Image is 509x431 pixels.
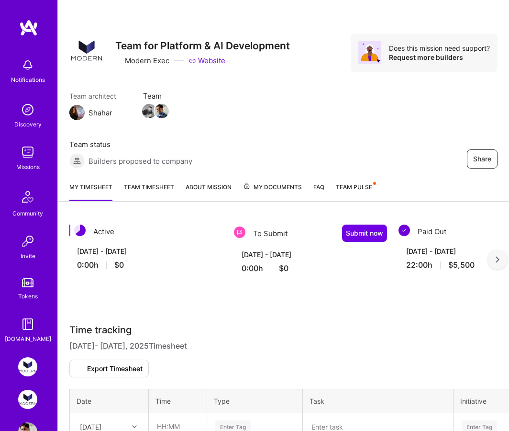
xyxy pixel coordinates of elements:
th: Task [303,389,454,413]
a: My Documents [243,182,302,201]
div: Discovery [14,119,42,129]
i: icon Chevron [132,424,137,429]
div: To Submit [234,225,387,242]
a: FAQ [313,182,324,201]
div: Community [12,208,43,218]
div: Shahar [89,108,112,118]
a: Modern Exec: Project Magic [16,390,40,409]
a: Modern Exec: Team for Platform & AI Development [16,357,40,376]
span: $5,500 [448,260,475,270]
h3: Team for Platform & AI Development [115,40,290,52]
div: 0:00 h [77,260,215,270]
span: My Documents [243,182,302,193]
th: Type [207,389,303,413]
button: Submit now [342,225,387,242]
span: Time tracking [69,324,132,336]
span: Team status [69,139,192,149]
th: Date [70,389,149,413]
div: 0:00 h [242,263,379,273]
img: To Submit [234,227,245,238]
span: $0 [279,263,288,273]
a: My timesheet [69,182,112,201]
img: Team Member Avatar [155,104,169,118]
i: icon Download [76,366,83,373]
img: Company Logo [69,34,104,68]
a: Team Member Avatar [155,103,168,119]
div: [DATE] - [DATE] [242,250,379,260]
span: Team [143,91,168,101]
img: guide book [18,315,37,334]
div: Tokens [18,291,38,301]
img: Avatar [358,41,381,64]
div: Request more builders [389,53,490,62]
span: Submit now [346,228,383,238]
div: [DATE] - [DATE] [77,246,215,256]
img: bell [18,56,37,75]
div: [DOMAIN_NAME] [5,334,51,344]
button: Export Timesheet [69,360,149,377]
img: Team Member Avatar [142,104,156,118]
img: Builders proposed to company [69,153,85,169]
a: Team timesheet [124,182,174,201]
img: Active [74,225,86,236]
img: logo [19,19,38,36]
img: Modern Exec: Project Magic [18,390,37,409]
img: Invite [18,232,37,251]
span: Team Pulse [336,183,372,191]
span: Share [473,154,491,164]
a: Team Pulse [336,182,375,201]
img: tokens [22,278,33,287]
img: Team Architect [69,105,85,120]
a: Website [188,56,225,66]
div: Does this mission need support? [389,44,490,53]
a: About Mission [186,182,232,201]
img: Community [16,185,39,208]
i: icon Mail [116,109,124,116]
div: Missions [16,162,40,172]
span: $0 [114,260,124,270]
img: teamwork [18,143,37,162]
span: Builders proposed to company [89,156,192,166]
div: Invite [21,251,35,261]
div: Time [155,396,200,406]
span: [DATE] - [DATE] , 2025 Timesheet [69,340,187,352]
span: Team architect [69,91,124,101]
a: Team Member Avatar [143,103,155,119]
div: Notifications [11,75,45,85]
img: Paid Out [398,225,410,236]
button: Share [467,149,498,169]
div: Active [69,225,222,238]
i: icon CompanyGray [115,57,123,65]
img: discovery [18,100,37,119]
div: Modern Exec [115,56,169,66]
img: right [496,256,499,263]
img: Modern Exec: Team for Platform & AI Development [18,357,37,376]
